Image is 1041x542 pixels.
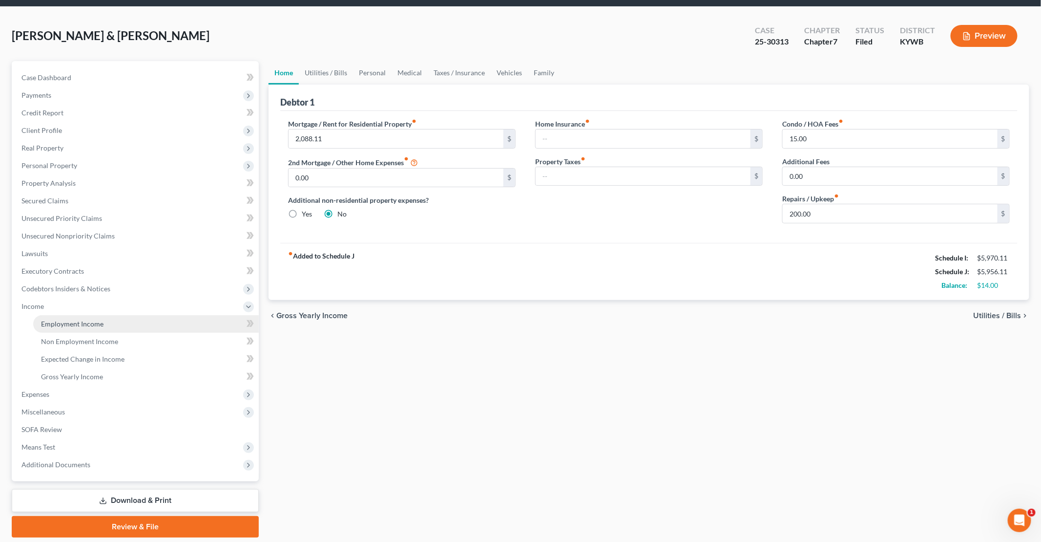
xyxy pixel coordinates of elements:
[1021,312,1029,320] i: chevron_right
[585,119,590,124] i: fiber_manual_record
[33,333,259,350] a: Non Employment Income
[998,204,1009,223] div: $
[12,489,259,512] a: Download & Print
[33,350,259,368] a: Expected Change in Income
[21,443,55,451] span: Means Test
[998,130,1009,148] div: $
[936,267,970,276] strong: Schedule J:
[491,61,528,85] a: Vehicles
[21,126,62,134] span: Client Profile
[942,281,968,289] strong: Balance:
[269,312,348,320] button: chevron_left Gross Yearly Income
[804,36,840,47] div: Chapter
[21,108,63,117] span: Credit Report
[14,245,259,262] a: Lawsuits
[503,169,515,187] div: $
[14,192,259,210] a: Secured Claims
[14,210,259,227] a: Unsecured Priority Claims
[528,61,560,85] a: Family
[41,372,103,381] span: Gross Yearly Income
[755,36,789,47] div: 25-30313
[404,156,409,161] i: fiber_manual_record
[337,209,347,219] label: No
[936,254,969,262] strong: Schedule I:
[855,36,884,47] div: Filed
[269,61,299,85] a: Home
[536,167,750,186] input: --
[428,61,491,85] a: Taxes / Insurance
[21,73,71,82] span: Case Dashboard
[289,130,503,148] input: --
[855,25,884,36] div: Status
[41,320,104,328] span: Employment Income
[33,315,259,333] a: Employment Income
[978,267,1010,277] div: $5,956.11
[750,167,762,186] div: $
[783,167,998,186] input: --
[289,169,503,187] input: --
[14,174,259,192] a: Property Analysis
[21,91,51,99] span: Payments
[21,214,102,222] span: Unsecured Priority Claims
[783,130,998,148] input: --
[392,61,428,85] a: Medical
[833,37,837,46] span: 7
[269,312,276,320] i: chevron_left
[412,119,416,124] i: fiber_manual_record
[755,25,789,36] div: Case
[21,267,84,275] span: Executory Contracts
[21,144,63,152] span: Real Property
[14,421,259,438] a: SOFA Review
[974,312,1029,320] button: Utilities / Bills chevron_right
[21,196,68,205] span: Secured Claims
[21,249,48,258] span: Lawsuits
[503,130,515,148] div: $
[750,130,762,148] div: $
[41,337,118,346] span: Non Employment Income
[834,194,839,198] i: fiber_manual_record
[21,284,110,293] span: Codebtors Insiders & Notices
[14,227,259,245] a: Unsecured Nonpriority Claims
[33,368,259,386] a: Gross Yearly Income
[21,425,62,434] span: SOFA Review
[900,36,935,47] div: KYWB
[21,161,77,170] span: Personal Property
[536,130,750,148] input: --
[974,312,1021,320] span: Utilities / Bills
[14,262,259,280] a: Executory Contracts
[1008,509,1031,532] iframe: Intercom live chat
[1028,509,1036,517] span: 1
[804,25,840,36] div: Chapter
[288,195,516,205] label: Additional non-residential property expenses?
[12,516,259,538] a: Review & File
[21,232,115,240] span: Unsecured Nonpriority Claims
[14,104,259,122] a: Credit Report
[978,253,1010,263] div: $5,970.11
[535,156,585,167] label: Property Taxes
[900,25,935,36] div: District
[838,119,843,124] i: fiber_manual_record
[21,460,90,469] span: Additional Documents
[21,302,44,310] span: Income
[14,69,259,87] a: Case Dashboard
[276,312,348,320] span: Gross Yearly Income
[978,281,1010,290] div: $14.00
[535,119,590,129] label: Home Insurance
[21,179,76,187] span: Property Analysis
[280,96,314,108] div: Debtor 1
[288,119,416,129] label: Mortgage / Rent for Residential Property
[21,408,65,416] span: Miscellaneous
[998,167,1009,186] div: $
[302,209,312,219] label: Yes
[288,156,418,168] label: 2nd Mortgage / Other Home Expenses
[41,355,125,363] span: Expected Change in Income
[782,156,830,167] label: Additional Fees
[951,25,1018,47] button: Preview
[783,204,998,223] input: --
[21,390,49,398] span: Expenses
[288,251,293,256] i: fiber_manual_record
[353,61,392,85] a: Personal
[299,61,353,85] a: Utilities / Bills
[782,194,839,204] label: Repairs / Upkeep
[288,251,354,292] strong: Added to Schedule J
